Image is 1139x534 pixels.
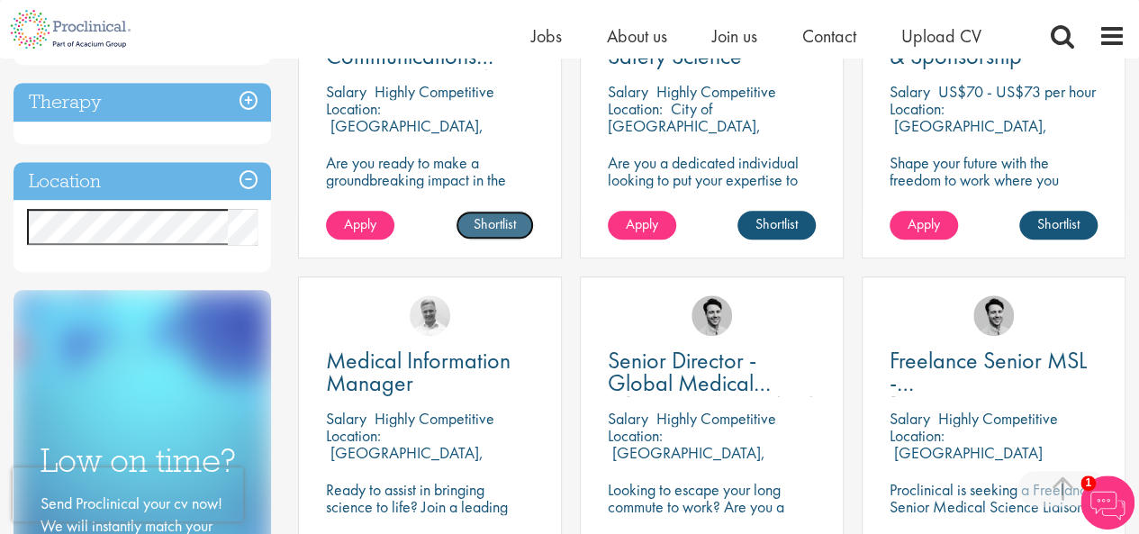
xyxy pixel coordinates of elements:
[326,154,534,257] p: Are you ready to make a groundbreaking impact in the world of biotechnology? Join a growing compa...
[326,425,381,446] span: Location:
[608,23,816,68] a: Associate Director Safety Science
[890,425,945,446] span: Location:
[890,81,930,102] span: Salary
[890,349,1098,394] a: Freelance Senior MSL - [GEOGRAPHIC_DATA] - Cardiovascular/ Rare Disease
[326,23,534,68] a: Scientific Communications Manager - Oncology
[656,408,776,429] p: Highly Competitive
[901,24,981,48] a: Upload CV
[608,345,813,443] span: Senior Director - Global Medical Information & Medical Affairs
[608,442,765,480] p: [GEOGRAPHIC_DATA], [GEOGRAPHIC_DATA]
[326,345,511,398] span: Medical Information Manager
[1019,211,1098,240] a: Shortlist
[692,295,732,336] img: Thomas Pinnock
[14,83,271,122] h3: Therapy
[973,295,1014,336] img: Thomas Pinnock
[326,98,381,119] span: Location:
[326,349,534,394] a: Medical Information Manager
[607,24,667,48] a: About us
[375,81,494,102] p: Highly Competitive
[410,295,450,336] img: Joshua Bye
[1080,475,1134,529] img: Chatbot
[608,408,648,429] span: Salary
[737,211,816,240] a: Shortlist
[1080,475,1096,491] span: 1
[344,214,376,233] span: Apply
[608,81,648,102] span: Salary
[890,98,945,119] span: Location:
[890,211,958,240] a: Apply
[608,425,663,446] span: Location:
[626,214,658,233] span: Apply
[890,23,1098,68] a: Medical Affairs Grants & Sponsorship
[712,24,757,48] a: Join us
[326,81,366,102] span: Salary
[326,211,394,240] a: Apply
[531,24,562,48] a: Jobs
[41,443,244,478] h3: Low on time?
[656,81,776,102] p: Highly Competitive
[13,467,243,521] iframe: reCAPTCHA
[890,154,1098,222] p: Shape your future with the freedom to work where you thrive! Join our client with this fully remo...
[608,211,676,240] a: Apply
[326,115,484,153] p: [GEOGRAPHIC_DATA], [GEOGRAPHIC_DATA]
[608,98,761,153] p: City of [GEOGRAPHIC_DATA], [GEOGRAPHIC_DATA]
[890,408,930,429] span: Salary
[608,98,663,119] span: Location:
[375,408,494,429] p: Highly Competitive
[326,442,484,480] p: [GEOGRAPHIC_DATA], [GEOGRAPHIC_DATA]
[14,162,271,201] h3: Location
[608,349,816,394] a: Senior Director - Global Medical Information & Medical Affairs
[938,408,1058,429] p: Highly Competitive
[456,211,534,240] a: Shortlist
[894,442,1043,463] p: [GEOGRAPHIC_DATA]
[608,154,816,257] p: Are you a dedicated individual looking to put your expertise to work fully flexibly in a remote p...
[908,214,940,233] span: Apply
[938,81,1096,102] p: US$70 - US$73 per hour
[802,24,856,48] a: Contact
[326,408,366,429] span: Salary
[890,115,1047,153] p: [GEOGRAPHIC_DATA], [GEOGRAPHIC_DATA]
